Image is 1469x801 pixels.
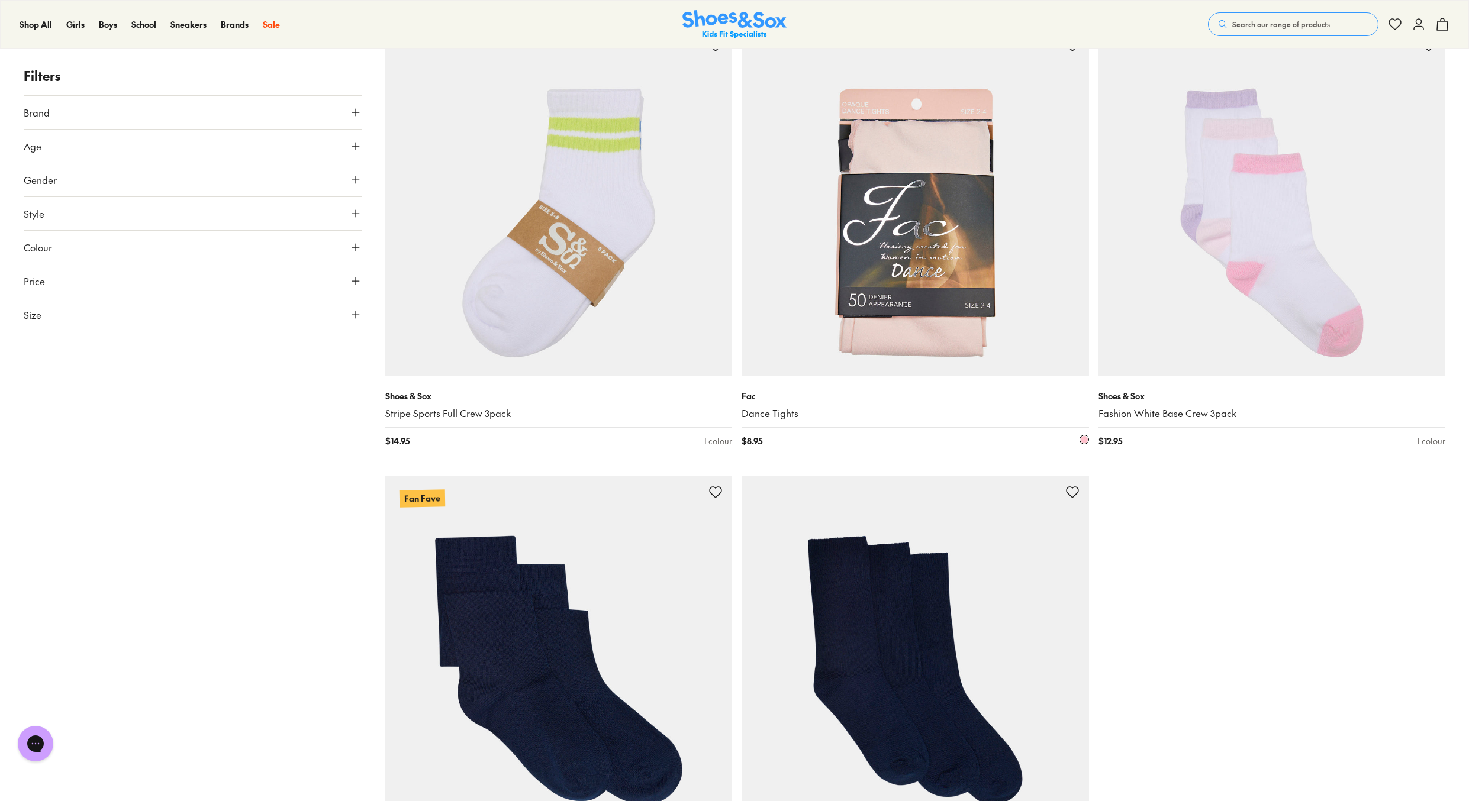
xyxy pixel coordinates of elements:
[24,308,41,322] span: Size
[24,130,362,163] button: Age
[742,407,1089,420] a: Dance Tights
[24,139,41,153] span: Age
[24,231,362,264] button: Colour
[1098,407,1446,420] a: Fashion White Base Crew 3pack
[1098,435,1122,447] span: $ 12.95
[24,163,362,196] button: Gender
[682,10,787,39] a: Shoes & Sox
[170,18,207,31] a: Sneakers
[1208,12,1378,36] button: Search our range of products
[131,18,156,30] span: School
[12,722,59,766] iframe: Gorgias live chat messenger
[99,18,117,30] span: Boys
[704,435,732,447] div: 1 colour
[99,18,117,31] a: Boys
[24,197,362,230] button: Style
[742,435,762,447] span: $ 8.95
[24,66,362,86] p: Filters
[24,105,50,119] span: Brand
[682,10,787,39] img: SNS_Logo_Responsive.svg
[24,206,44,221] span: Style
[263,18,280,30] span: Sale
[20,18,52,31] a: Shop All
[170,18,207,30] span: Sneakers
[24,96,362,129] button: Brand
[385,407,733,420] a: Stripe Sports Full Crew 3pack
[24,274,45,288] span: Price
[1232,19,1330,30] span: Search our range of products
[221,18,249,30] span: Brands
[24,173,57,187] span: Gender
[221,18,249,31] a: Brands
[24,298,362,331] button: Size
[399,490,444,508] p: Fan Fave
[24,264,362,298] button: Price
[742,390,1089,402] p: Fac
[66,18,85,30] span: Girls
[1098,390,1446,402] p: Shoes & Sox
[385,390,733,402] p: Shoes & Sox
[1417,435,1445,447] div: 1 colour
[385,435,410,447] span: $ 14.95
[263,18,280,31] a: Sale
[24,240,52,254] span: Colour
[66,18,85,31] a: Girls
[131,18,156,31] a: School
[20,18,52,30] span: Shop All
